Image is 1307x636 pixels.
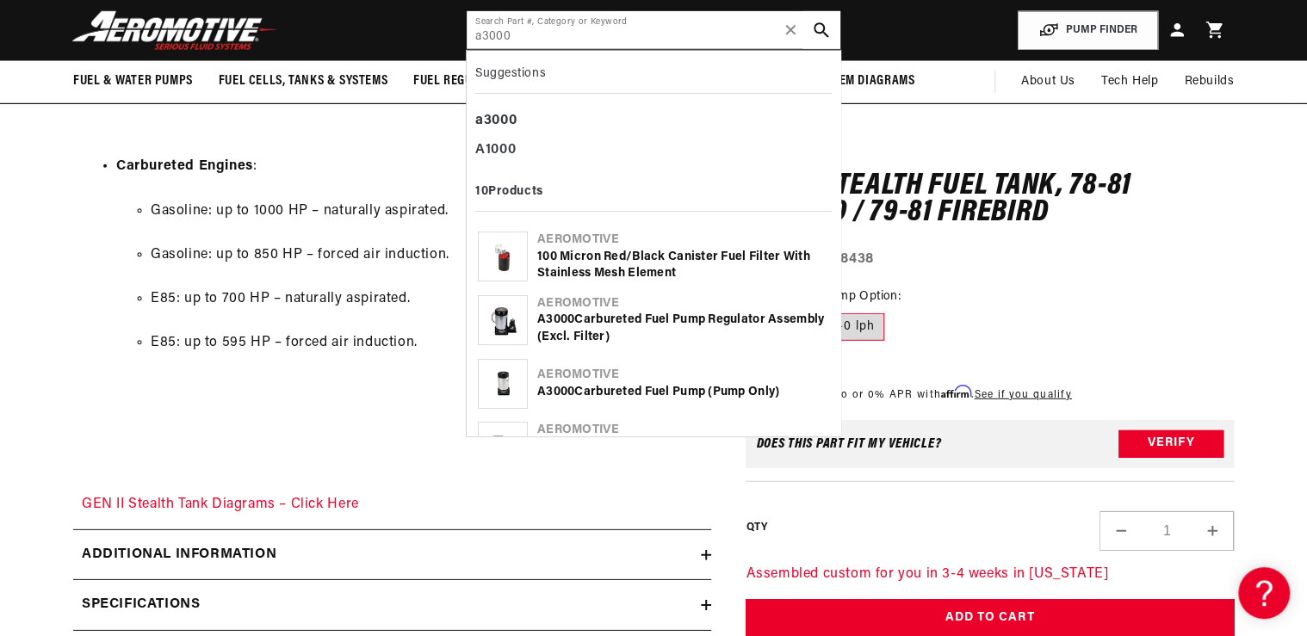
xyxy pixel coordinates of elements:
[82,497,359,511] a: GEN II Stealth Tank Diagrams – Click Here
[82,594,200,616] h2: Specifications
[151,244,703,267] li: Gasoline: up to 850 HP – forced air induction.
[1088,61,1171,102] summary: Tech Help
[413,72,514,90] span: Fuel Regulators
[746,386,1071,402] p: Starting at /mo or 0% APR with .
[475,185,543,198] b: 10 Products
[486,232,519,281] img: 100 Micron Red/Black Canister Fuel Filter with Stainless Mesh Element
[746,248,1234,270] div: Part Number:
[802,11,840,49] button: search button
[1021,75,1075,88] span: About Us
[475,59,832,94] div: Suggestions
[82,544,276,566] h2: Additional information
[486,296,519,344] img: A3000 Carbureted Fuel Pump Regulator Assembly (excl. filter)
[73,530,711,580] summary: Additional information
[67,10,282,51] img: Aeromotive
[819,313,884,341] label: 340 lph
[813,72,914,90] span: System Diagrams
[151,332,703,355] li: E85: up to 595 HP – forced air induction.
[1118,429,1223,457] button: Verify
[475,136,832,165] div: A1000
[537,422,829,439] div: Aeromotive
[746,563,1234,585] p: Assembled custom for you in 3-4 weeks in [US_STATE]
[756,436,941,450] div: Does This part fit My vehicle?
[1171,61,1247,102] summary: Rebuilds
[1018,11,1158,50] button: PUMP FINDER
[537,386,574,398] b: A3000
[783,16,798,44] span: ✕
[73,580,711,630] summary: Specifications
[479,430,527,463] img: Carbureted Stackable Nitrous Fuel Pressure Regulator
[537,295,829,312] div: Aeromotive
[116,159,253,173] strong: Carbureted Engines
[800,61,927,102] summary: System Diagrams
[746,172,1234,226] h1: Gen II Stealth Fuel Tank, 78-81 Camaro / 79-81 Firebird
[746,521,767,535] label: QTY
[537,313,574,326] b: A3000
[486,360,519,408] img: A3000 Carbureted Fuel Pump (pump only)
[60,61,206,102] summary: Fuel & Water Pumps
[537,232,829,249] div: Aeromotive
[1184,72,1234,91] span: Rebuilds
[73,72,193,90] span: Fuel & Water Pumps
[941,385,971,398] span: Affirm
[475,114,517,127] b: a3000
[219,72,387,90] span: Fuel Cells, Tanks & Systems
[974,389,1071,399] a: See if you qualify - Learn more about Affirm Financing (opens in modal)
[151,288,703,311] li: E85: up to 700 HP – naturally aspirated.
[1101,72,1158,91] span: Tech Help
[151,201,703,223] li: Gasoline: up to 1000 HP – naturally aspirated.
[116,156,703,424] li: :
[537,367,829,384] div: Aeromotive
[206,61,400,102] summary: Fuel Cells, Tanks & Systems
[537,249,829,282] div: 100 Micron Red/Black Canister Fuel Filter with Stainless Mesh Element
[835,251,874,265] strong: 18438
[467,11,840,49] input: Search by Part Number, Category or Keyword
[400,61,527,102] summary: Fuel Regulators
[537,312,829,345] div: Carbureted Fuel Pump Regulator Assembly (excl. filter)
[1008,61,1088,102] a: About Us
[537,384,829,401] div: Carbureted Fuel Pump (pump only)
